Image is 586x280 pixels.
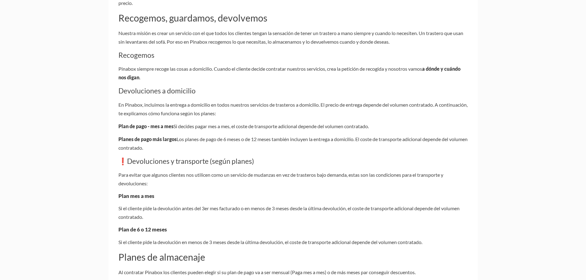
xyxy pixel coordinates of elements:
[118,238,468,246] p: Si el cliente pide la devolución en menos de 3 meses desde la última devolución, el coste de tran...
[118,123,173,129] b: Plan de pago - mes a mes
[118,251,468,263] h2: Planes de almacenaje
[118,51,468,60] h3: Recogemos
[118,171,468,188] p: Para evitar que algunos clientes nos utilicen como un servicio de mudanzas en vez de trasteros ba...
[118,157,468,166] h3: ❗️Devoluciones y transporte (según planes)
[118,65,468,82] p: Pinabox siempre recoge las cosas a domicilio. Cuando el cliente decide contratar nuestros servici...
[118,204,468,221] p: Si el cliente pide la devolución antes del 3er mes facturado o en menos de 3 meses desde la últim...
[118,12,468,24] h2: Recogemos, guardamos, devolvemos
[118,193,468,199] h4: Plan mes a mes
[118,268,468,277] p: Al contratar Pinabox los clientes pueden elegir si su plan de pago va a ser mensual (Paga mes a m...
[475,201,586,280] iframe: Chat Widget
[118,135,468,152] p: Los planes de pago de 6 meses o de 12 meses también incluyen la entrega a domicilio. El coste de ...
[118,29,468,46] p: Nuestra misión es crear un servicio con el que todos los clientes tengan la sensación de tener un...
[118,122,468,131] p: Si decides pagar mes a mes, el coste de transporte adicional depende del volumen contratado.
[118,101,468,118] p: En Pinabox, incluimos la entrega a domicilio en todos nuestros servicios de trasteros a domicilio...
[118,226,468,233] h4: Plan de 6 o 12 meses
[118,136,177,142] b: Planes de pago más largos
[118,87,468,95] h3: Devoluciones a domicilio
